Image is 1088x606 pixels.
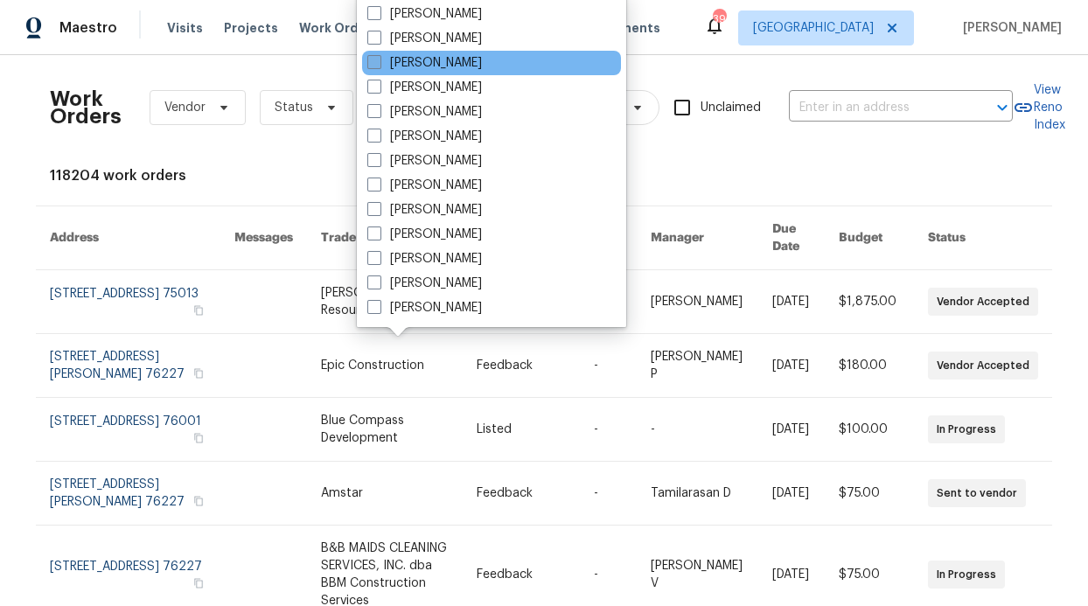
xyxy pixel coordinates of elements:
[637,398,758,462] td: -
[36,206,220,270] th: Address
[307,462,463,526] td: Amstar
[825,206,914,270] th: Budget
[50,167,1038,185] div: 118204 work orders
[191,303,206,318] button: Copy Address
[956,19,1062,37] span: [PERSON_NAME]
[758,206,825,270] th: Due Date
[367,201,482,219] label: [PERSON_NAME]
[307,270,463,334] td: [PERSON_NAME] Resources
[167,19,203,37] span: Visits
[637,334,758,398] td: [PERSON_NAME] P
[367,299,482,317] label: [PERSON_NAME]
[191,366,206,381] button: Copy Address
[307,206,463,270] th: Trade Partner
[753,19,874,37] span: [GEOGRAPHIC_DATA]
[367,54,482,72] label: [PERSON_NAME]
[367,275,482,292] label: [PERSON_NAME]
[580,334,637,398] td: -
[50,90,122,125] h2: Work Orders
[1013,81,1065,134] a: View Reno Index
[307,334,463,398] td: Epic Construction
[367,128,482,145] label: [PERSON_NAME]
[789,94,964,122] input: Enter in an address
[580,398,637,462] td: -
[713,10,725,28] div: 39
[367,152,482,170] label: [PERSON_NAME]
[463,398,580,462] td: Listed
[307,398,463,462] td: Blue Compass Development
[637,206,758,270] th: Manager
[224,19,278,37] span: Projects
[367,30,482,47] label: [PERSON_NAME]
[191,493,206,509] button: Copy Address
[367,79,482,96] label: [PERSON_NAME]
[164,99,206,116] span: Vendor
[191,430,206,446] button: Copy Address
[637,462,758,526] td: Tamilarasan D
[367,226,482,243] label: [PERSON_NAME]
[367,103,482,121] label: [PERSON_NAME]
[367,250,482,268] label: [PERSON_NAME]
[463,462,580,526] td: Feedback
[59,19,117,37] span: Maestro
[275,99,313,116] span: Status
[990,95,1015,120] button: Open
[914,206,1052,270] th: Status
[463,334,580,398] td: Feedback
[580,462,637,526] td: -
[299,19,379,37] span: Work Orders
[367,177,482,194] label: [PERSON_NAME]
[701,99,761,117] span: Unclaimed
[191,575,206,591] button: Copy Address
[220,206,307,270] th: Messages
[637,270,758,334] td: [PERSON_NAME]
[367,5,482,23] label: [PERSON_NAME]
